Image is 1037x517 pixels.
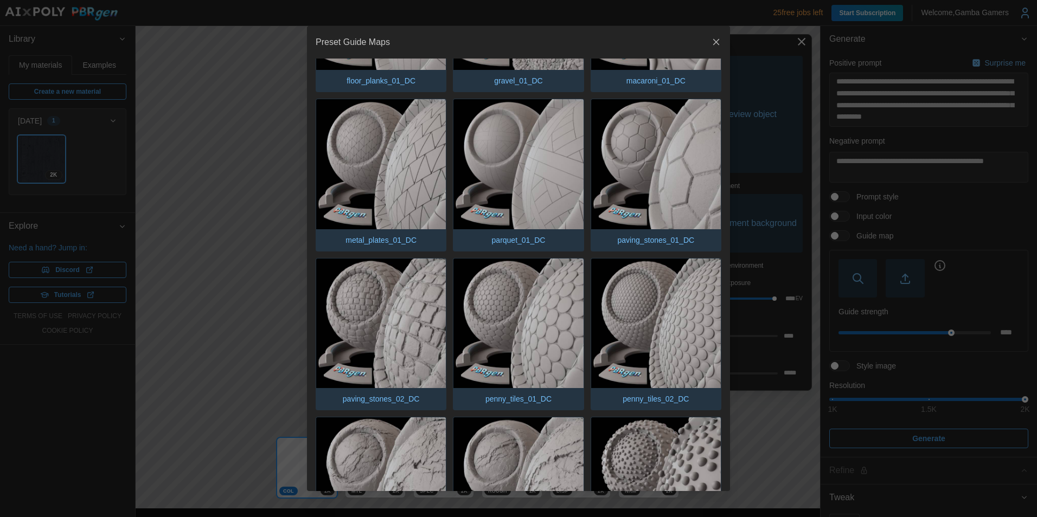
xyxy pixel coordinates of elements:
button: paving_stones_01_DC.pngpaving_stones_01_DC [591,99,721,251]
p: penny_tiles_02_DC [617,388,694,410]
img: parquet_01_DC.png [453,99,583,229]
button: paving_stones_02_DC.pngpaving_stones_02_DC [316,258,446,411]
p: macaroni_01_DC [621,70,691,92]
p: penny_tiles_01_DC [480,388,557,410]
button: parquet_01_DC.pngparquet_01_DC [453,99,584,251]
img: paving_stones_02_DC.png [316,258,446,388]
img: paving_stones_01_DC.png [591,99,721,229]
p: parquet_01_DC [487,229,551,251]
p: floor_planks_01_DC [341,70,421,92]
h2: Preset Guide Maps [316,38,390,47]
p: paving_stones_01_DC [612,229,700,251]
p: gravel_01_DC [489,70,548,92]
img: metal_plates_01_DC.png [316,99,446,229]
p: metal_plates_01_DC [340,229,422,251]
img: penny_tiles_02_DC.png [591,258,721,388]
button: penny_tiles_02_DC.pngpenny_tiles_02_DC [591,258,721,411]
img: penny_tiles_01_DC.png [453,258,583,388]
p: paving_stones_02_DC [337,388,425,410]
button: metal_plates_01_DC.pngmetal_plates_01_DC [316,99,446,251]
button: penny_tiles_01_DC.pngpenny_tiles_01_DC [453,258,584,411]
